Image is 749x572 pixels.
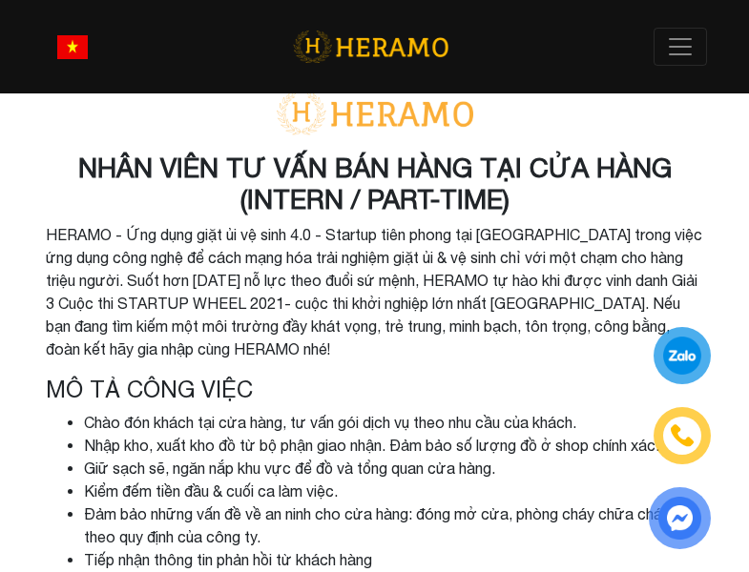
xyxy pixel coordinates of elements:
img: logo [293,28,448,67]
h3: NHÂN VIÊN TƯ VẤN BÁN HÀNG TẠI CỬA HÀNG (INTERN / PART-TIME) [46,152,704,215]
p: HERAMO - Ứng dụng giặt ủi vệ sinh 4.0 - Startup tiên phong tại [GEOGRAPHIC_DATA] trong việc ứng d... [46,223,704,360]
h4: Mô tả công việc [46,376,704,403]
li: Giữ sạch sẽ, ngăn nắp khu vực để đồ và tổng quan cửa hàng. [84,457,704,480]
li: Chào đón khách tại cửa hàng, tư vấn gói dịch vụ theo nhu cầu của khách. [84,411,704,434]
a: phone-icon [655,409,708,461]
img: logo-with-text.png [270,91,480,136]
li: Nhập kho, xuất kho đồ từ bộ phận giao nhận. Đảm bảo số lượng đồ ở shop chính xác. [84,434,704,457]
img: vn-flag.png [57,35,88,59]
li: Đảm bảo những vấn đề về an ninh cho cửa hàng: đóng mở cửa, phòng cháy chữa cháy,... theo quy định... [84,502,704,548]
img: phone-icon [670,423,696,448]
li: Tiếp nhận thông tin phản hồi từ khách hàng [84,548,704,571]
li: Kiểm đếm tiền đầu & cuối ca làm việc. [84,480,704,502]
